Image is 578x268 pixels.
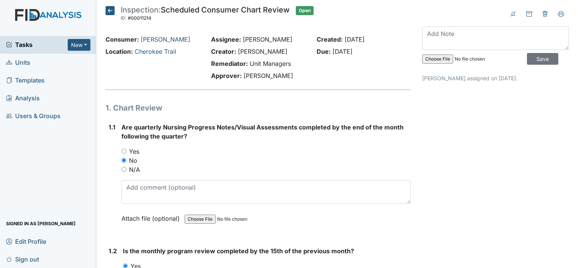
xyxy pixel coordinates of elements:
[106,102,411,114] h1: 1. Chart Review
[129,156,137,165] label: No
[121,15,127,21] span: ID:
[129,147,139,156] label: Yes
[6,235,46,247] span: Edit Profile
[109,246,117,256] label: 1.2
[6,92,40,104] span: Analysis
[211,48,236,55] strong: Creator:
[6,253,39,265] span: Sign out
[121,149,126,154] input: Yes
[121,5,161,14] span: Inspection:
[345,36,365,43] span: [DATE]
[244,72,293,79] span: [PERSON_NAME]
[211,72,242,79] strong: Approver:
[123,247,354,255] span: Is the monthly program review completed by the 15th of the previous month?
[106,48,133,55] strong: Location:
[121,167,126,172] input: N/A
[121,158,126,163] input: No
[296,6,314,15] span: Open
[121,210,183,223] label: Attach file (optional)
[6,40,68,49] a: Tasks
[128,15,151,21] span: #00011214
[211,60,248,67] strong: Remediator:
[422,74,569,82] p: [PERSON_NAME] assigned on [DATE].
[527,53,558,65] input: Save
[121,6,290,23] div: Scheduled Consumer Chart Review
[243,36,292,43] span: [PERSON_NAME]
[129,165,140,174] label: N/A
[6,218,76,229] span: Signed in as [PERSON_NAME]
[109,123,115,132] label: 1.1
[68,39,90,51] button: New
[317,48,331,55] strong: Due:
[106,36,139,43] strong: Consumer:
[6,75,45,86] span: Templates
[333,48,353,55] span: [DATE]
[135,48,176,55] a: Cherokee Trail
[250,60,291,67] span: Unit Managers
[6,57,30,69] span: Units
[6,110,61,122] span: Users & Groups
[238,48,287,55] span: [PERSON_NAME]
[211,36,241,43] strong: Assignee:
[317,36,343,43] strong: Created:
[121,123,404,140] span: Are quarterly Nursing Progress Notes/Visual Assessments completed by the end of the month followi...
[141,36,190,43] a: [PERSON_NAME]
